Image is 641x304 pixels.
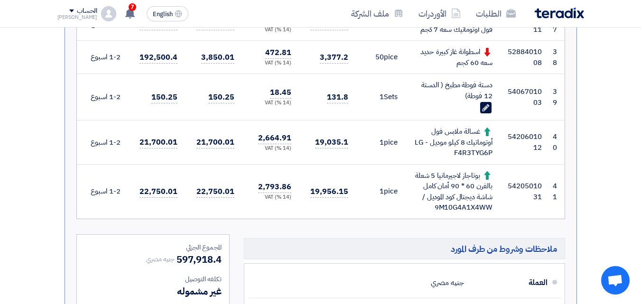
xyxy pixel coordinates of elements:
span: غير مشموله [177,284,222,298]
span: 1 [380,137,384,147]
a: الطلبات [468,2,523,25]
div: (14 %) VAT [250,145,291,153]
td: pice [356,120,405,165]
div: (14 %) VAT [250,59,291,67]
span: 597,918.4 [177,252,222,267]
img: Teradix logo [535,8,584,18]
div: Open chat [601,266,630,295]
span: 22,750.01 [196,186,234,198]
img: profile_test.png [101,6,116,21]
span: English [153,11,173,18]
td: 1-2 اسبوع [79,120,128,165]
span: 2,793.86 [258,181,291,193]
span: 19,956.15 [310,186,348,198]
td: pice [356,164,405,219]
td: 1-2 اسبوع [79,41,128,74]
span: 22,750.01 [139,186,177,198]
span: 3,850.01 [201,52,234,64]
div: المجموع الجزئي [84,242,222,252]
div: دستة فوطة مطبخ ( الدستة 12 فوطة) [413,80,492,101]
td: 5420501031 [500,164,549,219]
td: 5406701003 [500,74,549,120]
span: 131.8 [327,92,348,103]
td: 40 [549,120,565,165]
span: 1 [380,186,384,196]
td: 5420601012 [500,120,549,165]
td: 5288401008 [500,41,549,74]
h5: ملاحظات وشروط من طرف المورد [244,238,565,259]
span: 7 [129,3,136,11]
div: غسالة ملابس فول أوتوماتيك 8 كيلو موديل LG - F4R3TYG6P [413,126,492,158]
td: 1-2 اسبوع [79,74,128,120]
div: (14 %) VAT [250,193,291,202]
div: الحساب [77,7,97,15]
span: جنيه مصري [146,254,175,264]
div: جنيه مصري [431,274,464,292]
span: 1 [380,92,384,102]
div: (14 %) VAT [250,26,291,34]
div: تكلفه التوصيل [84,274,222,284]
span: 21,700.01 [139,137,177,148]
td: Sets [356,74,405,120]
div: [PERSON_NAME] [57,15,98,20]
span: 472.81 [265,47,291,59]
td: 38 [549,41,565,74]
span: 3,377.2 [320,52,348,64]
span: 50 [375,52,384,62]
span: 192,500.4 [139,52,177,64]
button: English [147,6,188,21]
span: 150.25 [208,92,234,103]
div: بوتاجاز لاجيرمانيا 5 شعلة بالفرن 60 * 90 أمان كامل شاشة ديجتال كود الموديل / 9M10G4A1X4WW [413,170,492,213]
div: اسطوانة غاز كبيرة حديد سعه 60 كجم [413,46,492,68]
td: 39 [549,74,565,120]
span: 21,700.01 [196,137,234,148]
a: الأوردرات [411,2,468,25]
span: 2,664.91 [258,132,291,144]
td: pice [356,41,405,74]
td: 1-2 اسبوع [79,164,128,219]
span: 18.45 [270,87,291,99]
a: ملف الشركة [344,2,411,25]
span: 150.25 [151,92,177,103]
span: 19,035.1 [315,137,348,148]
div: (14 %) VAT [250,99,291,107]
div: العملة [472,271,548,294]
td: 41 [549,164,565,219]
